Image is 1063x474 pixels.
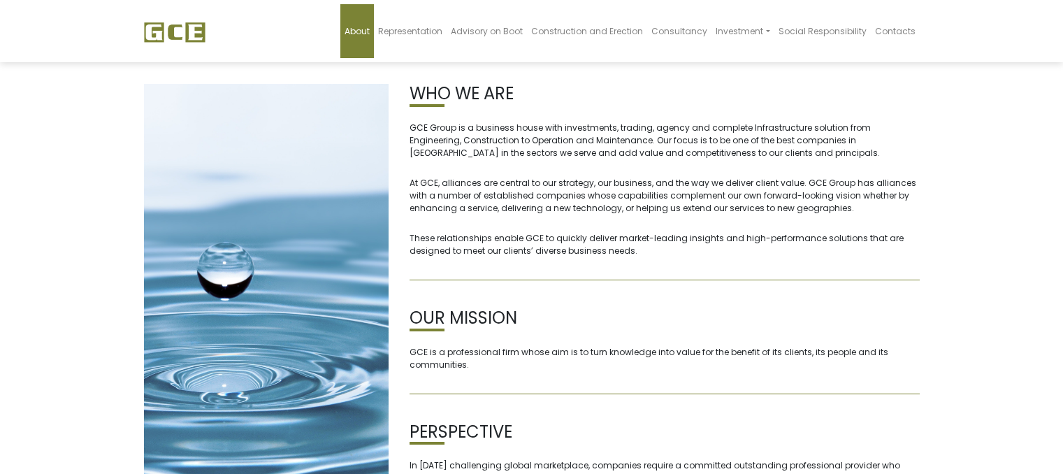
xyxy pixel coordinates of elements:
[374,4,447,58] a: Representation
[779,25,867,37] span: Social Responsibility
[447,4,527,58] a: Advisory on Boot
[410,122,920,159] p: GCE Group is a business house with investments, trading, agency and complete Infrastructure solut...
[410,232,920,257] p: These relationships enable GCE to quickly deliver market-leading insights and high-performance so...
[875,25,916,37] span: Contacts
[410,177,920,215] p: At GCE, alliances are central to our strategy, our business, and the way we deliver client value....
[527,4,647,58] a: Construction and Erection
[531,25,643,37] span: Construction and Erection
[774,4,871,58] a: Social Responsibility
[410,422,920,443] h2: PERSPECTIVE
[378,25,442,37] span: Representation
[345,25,370,37] span: About
[651,25,707,37] span: Consultancy
[410,84,920,104] h2: WHO WE ARE
[871,4,920,58] a: Contacts
[410,346,920,371] p: GCE is a professional firm whose aim is to turn knowledge into value for the benefit of its clien...
[410,308,920,329] h2: OUR MISSION
[647,4,711,58] a: Consultancy
[716,25,763,37] span: Investment
[711,4,774,58] a: Investment
[144,22,205,43] img: GCE Group
[340,4,374,58] a: About
[451,25,523,37] span: Advisory on Boot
